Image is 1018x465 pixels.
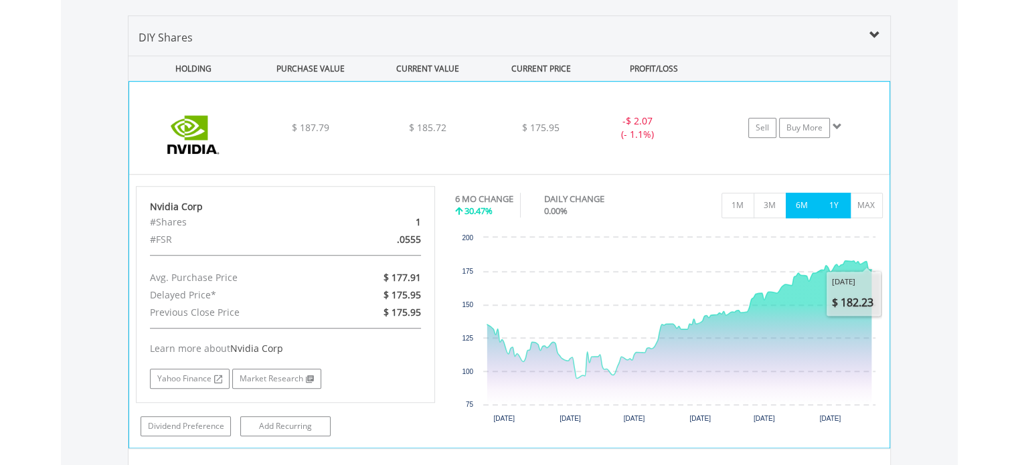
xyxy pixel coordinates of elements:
a: Yahoo Finance [150,369,230,389]
button: 3M [754,193,786,218]
div: Delayed Price* [140,286,334,304]
span: 30.47% [464,205,493,217]
button: 6M [786,193,819,218]
text: 100 [462,368,473,375]
text: 150 [462,301,473,308]
text: [DATE] [754,415,775,422]
span: $ 185.72 [409,121,446,134]
text: [DATE] [624,415,645,422]
a: Market Research [232,369,321,389]
img: EQU.US.NVDA.png [136,98,251,171]
div: 1 [334,213,431,231]
div: CURRENT PRICE [487,56,594,81]
text: [DATE] [689,415,711,422]
button: 1M [722,193,754,218]
span: Nvidia Corp [230,342,283,355]
text: 75 [466,401,474,408]
a: Dividend Preference [141,416,231,436]
div: PURCHASE VALUE [254,56,368,81]
text: 175 [462,268,473,275]
div: - (- 1.1%) [587,114,687,141]
a: Sell [748,118,776,138]
a: Add Recurring [240,416,331,436]
div: .0555 [334,231,431,248]
text: [DATE] [493,415,515,422]
text: 200 [462,234,473,242]
text: [DATE] [820,415,841,422]
div: PROFIT/LOSS [597,56,711,81]
span: $ 175.95 [384,306,421,318]
div: Nvidia Corp [150,200,422,213]
span: $ 175.95 [384,288,421,301]
div: Avg. Purchase Price [140,269,334,286]
text: [DATE] [560,415,581,422]
div: Previous Close Price [140,304,334,321]
div: Learn more about [150,342,422,355]
div: CURRENT VALUE [371,56,485,81]
button: MAX [850,193,883,218]
svg: Interactive chart [455,231,882,432]
span: $ 187.79 [292,121,329,134]
div: #FSR [140,231,334,248]
div: 6 MO CHANGE [455,193,513,205]
div: HOLDING [129,56,251,81]
span: DIY Shares [139,30,193,45]
span: 0.00% [544,205,568,217]
div: #Shares [140,213,334,231]
button: 1Y [818,193,851,218]
span: $ 175.95 [522,121,560,134]
a: Buy More [779,118,830,138]
div: DAILY CHANGE [544,193,651,205]
div: Chart. Highcharts interactive chart. [455,231,883,432]
span: $ 177.91 [384,271,421,284]
text: 125 [462,335,473,342]
span: $ 2.07 [626,114,653,127]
